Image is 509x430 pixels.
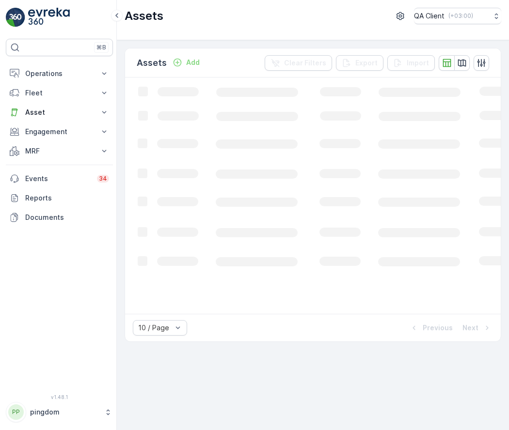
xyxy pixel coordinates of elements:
[6,141,113,161] button: MRF
[186,58,200,67] p: Add
[137,56,167,70] p: Assets
[6,122,113,141] button: Engagement
[423,323,453,333] p: Previous
[25,127,94,137] p: Engagement
[25,107,94,117] p: Asset
[6,169,113,188] a: Events34
[6,103,113,122] button: Asset
[25,69,94,78] p: Operations
[25,174,91,184] p: Events
[25,146,94,156] p: MRF
[6,394,113,400] span: v 1.48.1
[30,407,99,417] p: pingdom
[6,208,113,227] a: Documents
[25,213,109,222] p: Documents
[96,44,106,51] p: ⌘B
[284,58,326,68] p: Clear Filters
[6,8,25,27] img: logo
[6,188,113,208] a: Reports
[355,58,378,68] p: Export
[25,88,94,98] p: Fleet
[99,175,107,183] p: 34
[414,11,445,21] p: QA Client
[387,55,435,71] button: Import
[414,8,501,24] button: QA Client(+03:00)
[169,57,204,68] button: Add
[28,8,70,27] img: logo_light-DOdMpM7g.png
[448,12,473,20] p: ( +03:00 )
[25,193,109,203] p: Reports
[6,64,113,83] button: Operations
[125,8,163,24] p: Assets
[336,55,383,71] button: Export
[8,404,24,420] div: PP
[407,58,429,68] p: Import
[462,323,478,333] p: Next
[408,322,454,334] button: Previous
[461,322,493,334] button: Next
[6,402,113,422] button: PPpingdom
[265,55,332,71] button: Clear Filters
[6,83,113,103] button: Fleet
